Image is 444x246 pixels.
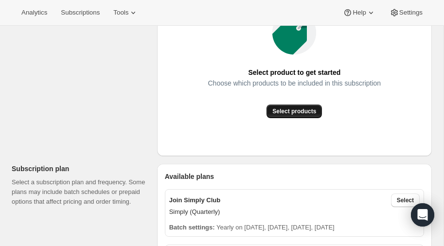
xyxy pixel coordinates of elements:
[216,224,335,231] span: Yearly on [DATE], [DATE], [DATE], [DATE]
[248,66,340,79] span: Select product to get started
[397,196,414,204] span: Select
[12,177,149,207] p: Select a subscription plan and frequency. Some plans may include batch schedules or prepaid optio...
[16,6,53,19] button: Analytics
[399,9,423,17] span: Settings
[12,164,149,174] p: Subscription plan
[337,6,381,19] button: Help
[61,9,100,17] span: Subscriptions
[353,9,366,17] span: Help
[21,9,47,17] span: Analytics
[391,193,420,207] button: Select
[165,172,214,181] span: Available plans
[411,203,434,227] div: Open Intercom Messenger
[55,6,106,19] button: Subscriptions
[169,195,220,205] p: Join Simply Club
[169,207,420,217] p: Simply (Quarterly)
[208,76,381,90] span: Choose which products to be included in this subscription
[266,105,322,118] button: Select products
[113,9,128,17] span: Tools
[384,6,428,19] button: Settings
[169,224,215,231] span: Batch settings:
[272,107,316,115] span: Select products
[107,6,144,19] button: Tools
